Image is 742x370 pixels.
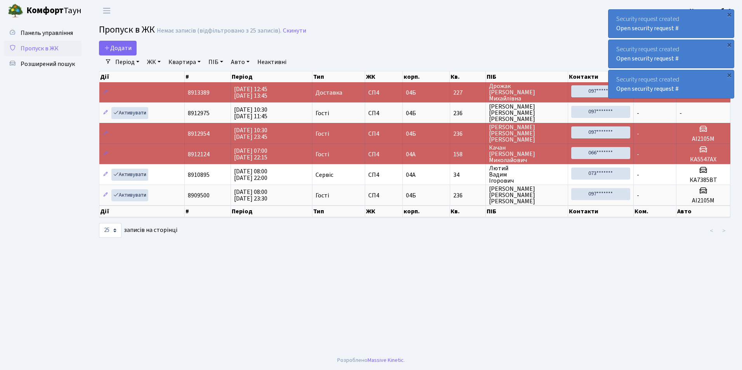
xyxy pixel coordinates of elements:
[403,71,450,82] th: корп.
[283,27,306,35] a: Скинути
[312,71,365,82] th: Тип
[634,206,676,217] th: Ком.
[365,71,403,82] th: ЖК
[680,156,727,163] h5: КА5547АХ
[234,126,267,141] span: [DATE] 10:30 [DATE] 23:45
[337,356,405,365] div: Розроблено .
[316,110,329,116] span: Гості
[676,206,730,217] th: Авто
[406,130,416,138] span: 04Б
[4,25,81,41] a: Панель управління
[368,172,400,178] span: СП4
[609,70,734,98] div: Security request created
[21,44,59,53] span: Пропуск в ЖК
[453,131,483,137] span: 236
[316,151,329,157] span: Гості
[254,55,290,69] a: Неактивні
[680,176,727,184] h5: КА7385ВТ
[453,151,483,157] span: 158
[368,151,400,157] span: СП4
[231,206,312,217] th: Період
[489,124,565,143] span: [PERSON_NAME] [PERSON_NAME] [PERSON_NAME]
[406,150,416,159] span: 04А
[450,71,486,82] th: Кв.
[568,71,634,82] th: Контакти
[99,41,137,55] a: Додати
[188,130,210,138] span: 8912954
[637,150,639,159] span: -
[316,90,342,96] span: Доставка
[609,40,734,68] div: Security request created
[316,131,329,137] span: Гості
[8,3,23,19] img: logo.png
[228,55,253,69] a: Авто
[111,169,148,181] a: Активувати
[725,71,733,79] div: ×
[489,186,565,204] span: [PERSON_NAME] [PERSON_NAME] [PERSON_NAME]
[616,24,679,33] a: Open security request #
[368,192,400,199] span: СП4
[205,55,226,69] a: ПІБ
[690,7,733,15] b: Консьєрж б. 4.
[188,150,210,159] span: 8912124
[21,29,73,37] span: Панель управління
[111,189,148,201] a: Активувати
[406,191,416,200] span: 04Б
[486,206,568,217] th: ПІБ
[188,171,210,179] span: 8910895
[188,88,210,97] span: 8913389
[725,41,733,48] div: ×
[637,130,639,138] span: -
[725,10,733,18] div: ×
[99,206,185,217] th: Дії
[680,135,727,143] h5: АІ2105М
[453,192,483,199] span: 236
[234,85,267,100] span: [DATE] 12:45 [DATE] 13:45
[99,71,185,82] th: Дії
[316,172,333,178] span: Сервіс
[185,206,231,217] th: #
[680,109,682,118] span: -
[368,131,400,137] span: СП4
[616,54,679,63] a: Open security request #
[368,356,404,364] a: Massive Kinetic
[680,197,727,204] h5: АІ2105М
[637,171,639,179] span: -
[368,90,400,96] span: СП4
[489,83,565,102] span: Дрожак [PERSON_NAME] Михайлівна
[234,147,267,162] span: [DATE] 07:00 [DATE] 22:15
[450,206,486,217] th: Кв.
[406,171,416,179] span: 04А
[403,206,450,217] th: корп.
[188,109,210,118] span: 8912975
[157,27,281,35] div: Немає записів (відфільтровано з 25 записів).
[489,165,565,184] span: Лютий Вадим Ігорович
[21,60,75,68] span: Розширений пошук
[97,4,116,17] button: Переключити навігацію
[234,105,267,121] span: [DATE] 10:30 [DATE] 11:45
[104,44,132,52] span: Додати
[26,4,64,17] b: Комфорт
[568,206,634,217] th: Контакти
[234,167,267,182] span: [DATE] 08:00 [DATE] 22:00
[99,23,155,36] span: Пропуск в ЖК
[144,55,164,69] a: ЖК
[111,107,148,119] a: Активувати
[453,110,483,116] span: 236
[637,191,639,200] span: -
[486,71,568,82] th: ПІБ
[112,55,142,69] a: Період
[609,10,734,38] div: Security request created
[99,223,177,238] label: записів на сторінці
[26,4,81,17] span: Таун
[231,71,312,82] th: Період
[4,41,81,56] a: Пропуск в ЖК
[165,55,204,69] a: Квартира
[316,192,329,199] span: Гості
[453,90,483,96] span: 227
[188,191,210,200] span: 8909500
[489,104,565,122] span: [PERSON_NAME] [PERSON_NAME] [PERSON_NAME]
[637,109,639,118] span: -
[616,85,679,93] a: Open security request #
[185,71,231,82] th: #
